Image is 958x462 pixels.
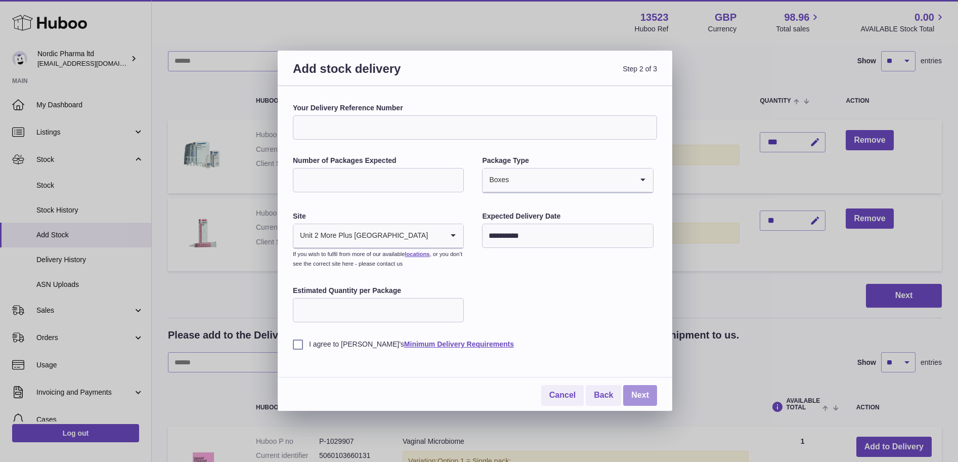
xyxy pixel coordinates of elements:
h3: Add stock delivery [293,61,475,89]
label: Estimated Quantity per Package [293,286,464,296]
a: locations [405,251,429,257]
a: Minimum Delivery Requirements [404,340,514,348]
input: Search for option [428,224,443,247]
span: Step 2 of 3 [475,61,657,89]
div: Search for option [293,224,463,248]
label: I agree to [PERSON_NAME]'s [293,340,657,349]
span: Boxes [483,169,509,192]
label: Site [293,212,464,221]
label: Expected Delivery Date [482,212,653,221]
label: Package Type [482,156,653,165]
div: Search for option [483,169,652,193]
a: Cancel [541,385,584,406]
label: Number of Packages Expected [293,156,464,165]
a: Next [623,385,657,406]
label: Your Delivery Reference Number [293,103,657,113]
small: If you wish to fulfil from more of our available , or you don’t see the correct site here - pleas... [293,251,462,267]
a: Back [586,385,621,406]
input: Search for option [509,169,632,192]
span: Unit 2 More Plus [GEOGRAPHIC_DATA] [293,224,428,247]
